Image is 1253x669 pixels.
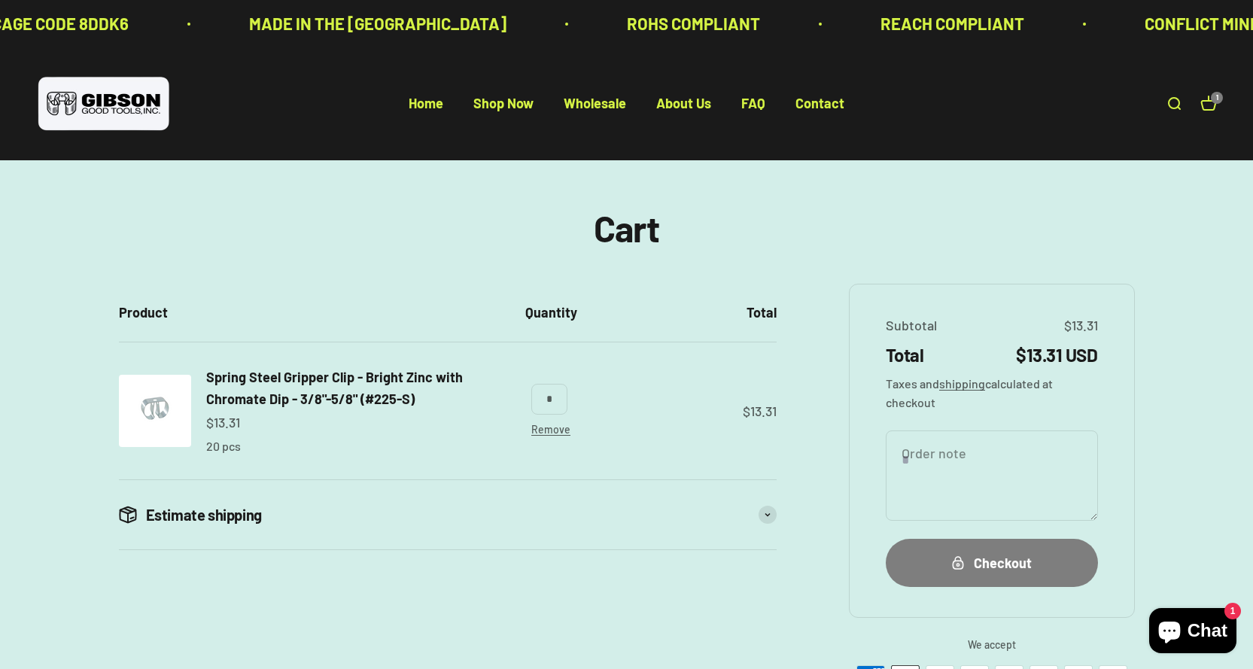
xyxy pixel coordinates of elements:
span: $13.31 [1064,315,1098,336]
span: Subtotal [886,315,937,336]
span: $13.31 USD [1016,342,1097,368]
span: Estimate shipping [146,504,262,525]
button: Checkout [886,539,1098,586]
a: Contact [795,96,844,112]
cart-count: 1 [1211,92,1223,104]
h1: Cart [594,208,658,248]
span: Spring Steel Gripper Clip - Bright Zinc with Chromate Dip - 3/8"-5/8" (#225-S) [206,369,463,407]
inbox-online-store-chat: Shopify online store chat [1145,608,1241,657]
a: Spring Steel Gripper Clip - Bright Zinc with Chromate Dip - 3/8"-5/8" (#225-S) [206,366,501,410]
sale-price: $13.31 [206,412,240,433]
p: REACH COMPLIANT [877,11,1020,37]
span: We accept [849,636,1135,654]
th: Quantity [513,284,589,342]
input: Change quantity [531,384,567,414]
p: 20 pcs [206,436,241,456]
a: shipping [939,376,985,391]
th: Total [589,284,777,342]
a: About Us [656,96,711,112]
a: Wholesale [564,96,626,112]
div: Checkout [916,552,1068,574]
td: $13.31 [589,342,777,479]
a: FAQ [741,96,765,112]
span: Taxes and calculated at checkout [886,374,1098,412]
a: Remove [531,423,570,436]
p: MADE IN THE [GEOGRAPHIC_DATA] [245,11,503,37]
th: Product [119,284,513,342]
summary: Estimate shipping [119,480,777,549]
span: Total [886,342,924,368]
p: ROHS COMPLIANT [623,11,756,37]
a: Home [409,96,443,112]
a: Shop Now [473,96,534,112]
